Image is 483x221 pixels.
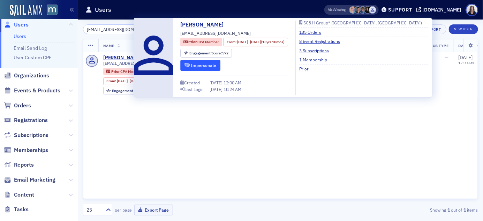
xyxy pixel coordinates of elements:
span: [DATE] [210,80,224,85]
strong: 1 [446,207,451,213]
div: [DOMAIN_NAME] [423,7,462,13]
span: Mary Beth Halpern [354,6,362,14]
span: [DATE] [237,39,248,44]
span: Dee Sullivan [349,6,357,14]
div: 25 [86,206,102,214]
span: Engagement Score : [189,51,222,55]
span: From : [227,39,237,45]
span: Registrations [14,116,48,124]
div: Last Login [184,87,204,91]
time: 12:00 AM [459,60,474,65]
a: Orders [4,102,31,109]
button: [DOMAIN_NAME] [416,7,464,12]
span: Viewing [328,7,346,12]
span: CPA Member [198,39,219,44]
div: Showing out of items [351,207,478,213]
div: 572 [189,51,229,55]
a: Prior [300,66,314,72]
a: [PERSON_NAME] [180,21,229,29]
span: [EMAIL_ADDRESS][DOMAIN_NAME] [103,61,174,66]
a: Email Send Log [14,45,47,51]
span: Lauren McDonough [364,6,371,14]
span: — [445,54,449,61]
span: Orders [14,102,31,109]
span: [DATE] [459,54,473,61]
input: Search… [83,24,150,34]
span: Justin Chase [369,6,376,14]
h1: Users [95,6,111,14]
span: Events & Products [14,87,60,94]
a: SC&H Group* ([GEOGRAPHIC_DATA], [GEOGRAPHIC_DATA]) [300,21,429,25]
a: Tasks [4,206,29,213]
div: Engagement Score: 572 [180,49,232,58]
a: View Homepage [42,5,58,16]
a: Events & Products [4,87,60,94]
div: SC&H Group* ([GEOGRAPHIC_DATA], [GEOGRAPHIC_DATA]) [304,21,422,25]
a: Reports [4,161,34,169]
span: Subscriptions [14,131,48,139]
a: Memberships [4,146,48,154]
a: Subscriptions [4,131,48,139]
div: From: 2010-08-24 00:00:00 [224,38,288,46]
span: Reports [14,161,34,169]
span: Tasks [14,206,29,213]
span: Job Type [430,43,448,48]
span: Prior [189,39,198,44]
span: Email Marketing [14,176,55,184]
span: Engagement Score : [112,88,145,93]
span: Users [14,21,29,29]
a: User Custom CPE [14,54,52,61]
button: Export Page [134,205,173,215]
label: per page [115,207,132,213]
a: 8 Event Registrations [300,38,346,44]
a: Email Marketing [4,176,55,184]
a: Registrations [4,116,48,124]
a: 135 Orders [300,29,327,35]
span: Memberships [14,146,48,154]
a: Users [4,21,29,29]
a: Prior CPA Member [183,39,219,45]
div: Prior: Prior: CPA Member [180,38,222,46]
a: Prior CPA Member [106,69,142,74]
strong: 1 [462,207,467,213]
span: [EMAIL_ADDRESS][DOMAIN_NAME] [180,30,251,36]
div: Engagement Score: 572 [103,87,155,94]
span: Profile [466,4,478,16]
span: Prior [111,69,120,74]
button: Impersonate [180,60,220,71]
span: CPA Member [120,69,142,74]
a: 3 Subscriptions [300,47,334,54]
div: – (13yrs 10mos) [117,79,164,83]
div: 572 [112,89,151,93]
div: Created [184,81,200,85]
span: Content [14,191,34,199]
a: Content [4,191,34,199]
span: Chris Dougherty [359,6,367,14]
a: Users [14,33,26,39]
a: Organizations [4,72,49,79]
span: Organizations [14,72,49,79]
a: 1 Membership [300,56,333,63]
span: From : [106,79,117,83]
span: [DATE] [210,86,224,92]
img: SailAMX [10,5,42,16]
span: Name [103,43,114,48]
img: SailAMX [47,5,58,15]
div: Export [427,28,441,31]
a: New User [449,24,478,34]
div: Support [388,7,412,13]
span: [DATE] [130,78,141,83]
div: From: 2010-08-24 00:00:00 [103,77,168,85]
span: [DATE] [250,39,261,44]
div: Also [328,7,335,12]
span: 12:00 AM [224,80,241,85]
span: [DATE] [117,78,128,83]
div: Prior: Prior: CPA Member [103,68,145,75]
span: 10:24 AM [224,86,241,92]
a: [PERSON_NAME] [103,55,142,61]
div: – (13yrs 10mos) [237,39,285,45]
